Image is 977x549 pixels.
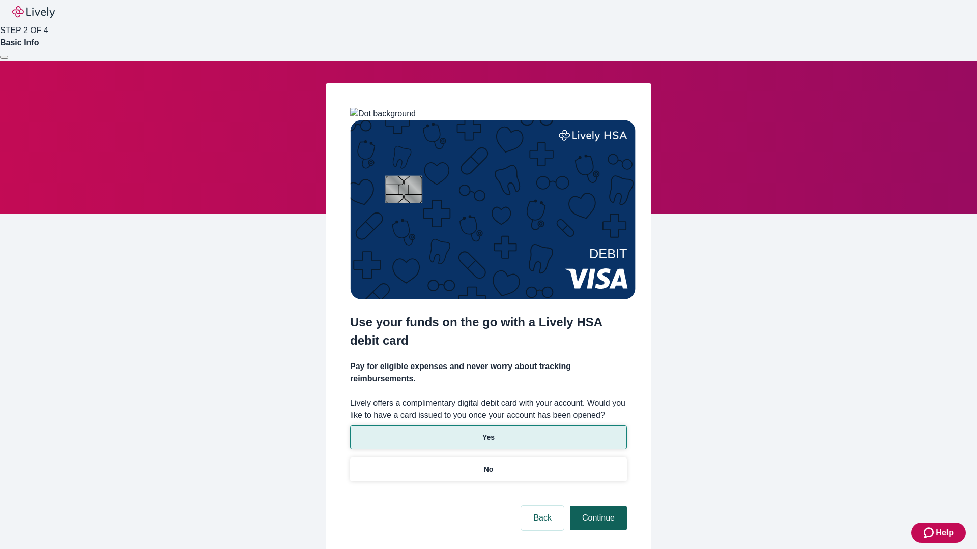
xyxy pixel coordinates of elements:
[350,108,416,120] img: Dot background
[350,457,627,481] button: No
[521,506,564,530] button: Back
[911,523,966,543] button: Zendesk support iconHelp
[482,432,495,443] p: Yes
[350,360,627,385] h4: Pay for eligible expenses and never worry about tracking reimbursements.
[484,464,494,475] p: No
[936,527,954,539] span: Help
[350,120,636,299] img: Debit card
[570,506,627,530] button: Continue
[350,425,627,449] button: Yes
[350,313,627,350] h2: Use your funds on the go with a Lively HSA debit card
[12,6,55,18] img: Lively
[924,527,936,539] svg: Zendesk support icon
[350,397,627,421] label: Lively offers a complimentary digital debit card with your account. Would you like to have a card...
